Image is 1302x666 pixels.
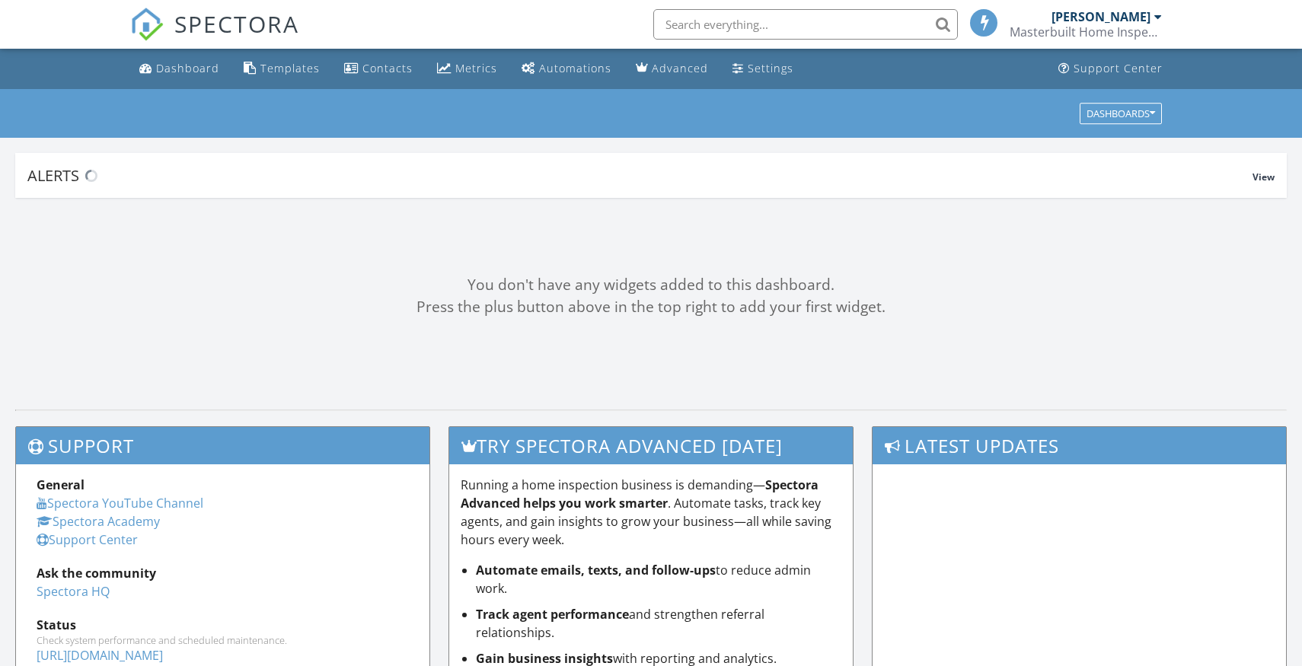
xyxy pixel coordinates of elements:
[449,427,854,464] h3: Try spectora advanced [DATE]
[630,55,714,83] a: Advanced
[476,606,629,623] strong: Track agent performance
[37,647,163,664] a: [URL][DOMAIN_NAME]
[476,605,842,642] li: and strengthen referral relationships.
[1080,103,1162,124] button: Dashboards
[748,61,793,75] div: Settings
[431,55,503,83] a: Metrics
[37,513,160,530] a: Spectora Academy
[37,583,110,600] a: Spectora HQ
[156,61,219,75] div: Dashboard
[1074,61,1163,75] div: Support Center
[174,8,299,40] span: SPECTORA
[37,564,409,582] div: Ask the community
[15,296,1287,318] div: Press the plus button above in the top right to add your first widget.
[37,476,85,493] strong: General
[37,616,409,634] div: Status
[362,61,413,75] div: Contacts
[515,55,617,83] a: Automations (Basic)
[652,61,708,75] div: Advanced
[37,634,409,646] div: Check system performance and scheduled maintenance.
[461,476,842,549] p: Running a home inspection business is demanding— . Automate tasks, track key agents, and gain ins...
[338,55,419,83] a: Contacts
[1253,170,1275,183] span: View
[130,8,164,41] img: The Best Home Inspection Software - Spectora
[130,21,299,53] a: SPECTORA
[133,55,225,83] a: Dashboard
[461,476,819,511] strong: Spectora Advanced helps you work smarter
[1087,108,1155,119] div: Dashboards
[238,55,326,83] a: Templates
[27,165,1253,186] div: Alerts
[1010,24,1162,40] div: Masterbuilt Home Inspection
[16,427,429,464] h3: Support
[1051,9,1150,24] div: [PERSON_NAME]
[1052,55,1169,83] a: Support Center
[476,561,842,597] li: to reduce admin work.
[873,427,1286,464] h3: Latest Updates
[37,495,203,511] a: Spectora YouTube Channel
[653,9,958,40] input: Search everything...
[726,55,799,83] a: Settings
[539,61,611,75] div: Automations
[37,531,138,548] a: Support Center
[15,274,1287,296] div: You don't have any widgets added to this dashboard.
[260,61,320,75] div: Templates
[455,61,497,75] div: Metrics
[476,562,716,578] strong: Automate emails, texts, and follow-ups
